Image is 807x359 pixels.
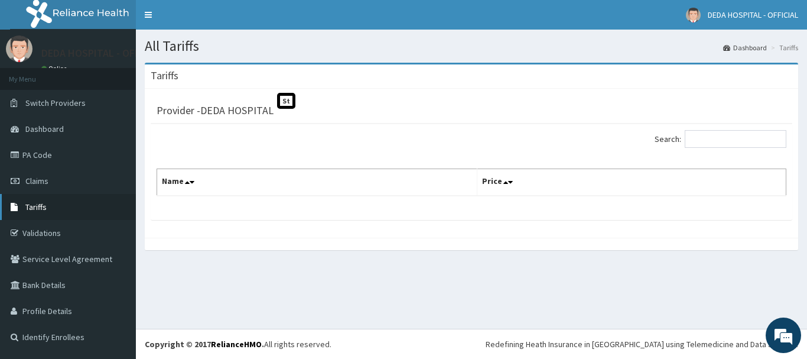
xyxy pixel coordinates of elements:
span: Claims [25,176,48,186]
span: DEDA HOSPITAL - OFFICIAL [708,9,798,20]
a: Online [41,64,70,73]
strong: Copyright © 2017 . [145,339,264,350]
h3: Provider - DEDA HOSPITAL [157,105,274,116]
h3: Tariffs [151,70,178,81]
span: Dashboard [25,124,64,134]
label: Search: [655,130,786,148]
h1: All Tariffs [145,38,798,54]
span: Switch Providers [25,98,86,108]
a: Dashboard [723,43,767,53]
th: Name [157,169,477,196]
li: Tariffs [768,43,798,53]
p: DEDA HOSPITAL - OFFICIAL [41,48,163,59]
img: User Image [686,8,701,22]
img: User Image [6,35,32,62]
input: Search: [685,130,786,148]
footer: All rights reserved. [136,329,807,359]
div: Redefining Heath Insurance in [GEOGRAPHIC_DATA] using Telemedicine and Data Science! [486,338,798,350]
span: Tariffs [25,202,47,212]
a: RelianceHMO [211,339,262,350]
span: St [277,93,295,109]
th: Price [477,169,786,196]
